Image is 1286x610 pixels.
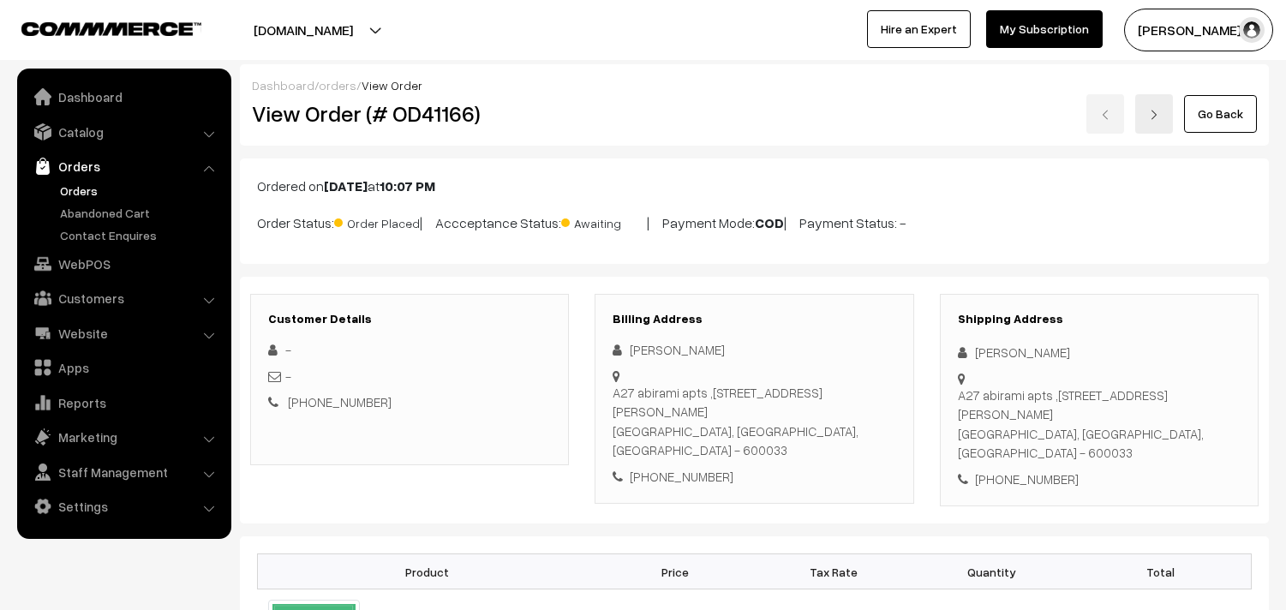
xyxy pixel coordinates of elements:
[268,340,551,360] div: -
[380,177,435,194] b: 10:07 PM
[268,367,551,386] div: -
[596,554,755,589] th: Price
[958,469,1241,489] div: [PHONE_NUMBER]
[21,491,225,522] a: Settings
[1149,110,1159,120] img: right-arrow.png
[1239,17,1265,43] img: user
[258,554,596,589] th: Product
[252,76,1257,94] div: / /
[362,78,422,93] span: View Order
[561,210,647,232] span: Awaiting
[21,117,225,147] a: Catalog
[288,394,392,410] a: [PHONE_NUMBER]
[613,340,895,360] div: [PERSON_NAME]
[21,248,225,279] a: WebPOS
[958,386,1241,463] div: A27 abirami apts ,[STREET_ADDRESS][PERSON_NAME] [GEOGRAPHIC_DATA], [GEOGRAPHIC_DATA], [GEOGRAPHIC...
[986,10,1103,48] a: My Subscription
[754,554,912,589] th: Tax Rate
[613,467,895,487] div: [PHONE_NUMBER]
[21,422,225,452] a: Marketing
[958,343,1241,362] div: [PERSON_NAME]
[194,9,413,51] button: [DOMAIN_NAME]
[56,204,225,222] a: Abandoned Cart
[958,312,1241,326] h3: Shipping Address
[21,151,225,182] a: Orders
[21,283,225,314] a: Customers
[21,17,171,38] a: COMMMERCE
[21,22,201,35] img: COMMMERCE
[324,177,368,194] b: [DATE]
[1124,9,1273,51] button: [PERSON_NAME] s…
[257,210,1252,233] p: Order Status: | Accceptance Status: | Payment Mode: | Payment Status: -
[268,312,551,326] h3: Customer Details
[613,312,895,326] h3: Billing Address
[21,352,225,383] a: Apps
[21,387,225,418] a: Reports
[912,554,1071,589] th: Quantity
[867,10,971,48] a: Hire an Expert
[56,226,225,244] a: Contact Enquires
[257,176,1252,196] p: Ordered on at
[613,383,895,460] div: A27 abirami apts ,[STREET_ADDRESS][PERSON_NAME] [GEOGRAPHIC_DATA], [GEOGRAPHIC_DATA], [GEOGRAPHIC...
[1184,95,1257,133] a: Go Back
[319,78,356,93] a: orders
[755,214,784,231] b: COD
[21,457,225,487] a: Staff Management
[21,81,225,112] a: Dashboard
[21,318,225,349] a: Website
[252,78,314,93] a: Dashboard
[56,182,225,200] a: Orders
[1071,554,1252,589] th: Total
[252,100,570,127] h2: View Order (# OD41166)
[334,210,420,232] span: Order Placed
